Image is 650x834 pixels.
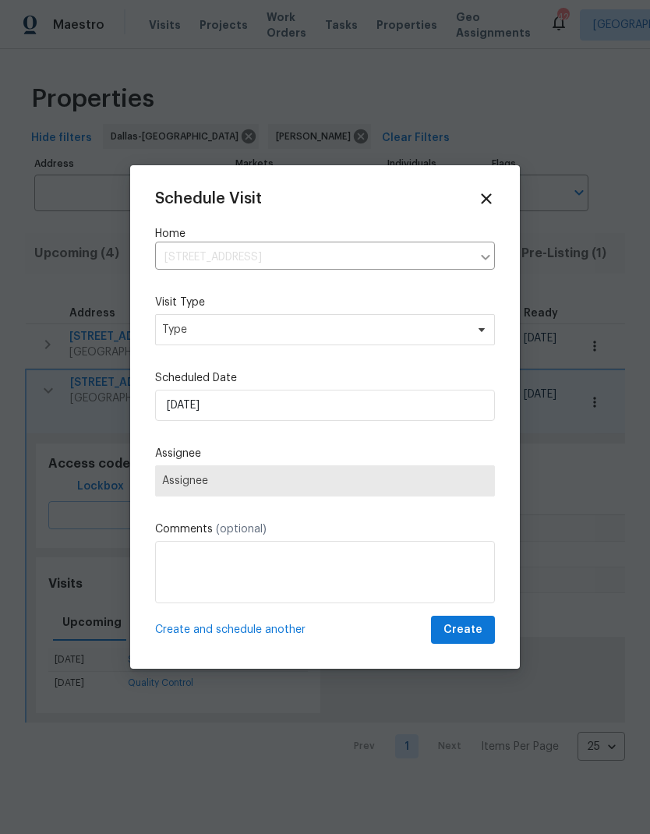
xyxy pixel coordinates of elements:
[162,322,465,337] span: Type
[155,622,306,638] span: Create and schedule another
[155,191,262,207] span: Schedule Visit
[162,475,488,487] span: Assignee
[155,390,495,421] input: M/D/YYYY
[431,616,495,645] button: Create
[155,446,495,461] label: Assignee
[155,295,495,310] label: Visit Type
[216,524,267,535] span: (optional)
[155,521,495,537] label: Comments
[155,370,495,386] label: Scheduled Date
[155,226,495,242] label: Home
[478,190,495,207] span: Close
[155,246,472,270] input: Enter in an address
[443,620,482,640] span: Create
